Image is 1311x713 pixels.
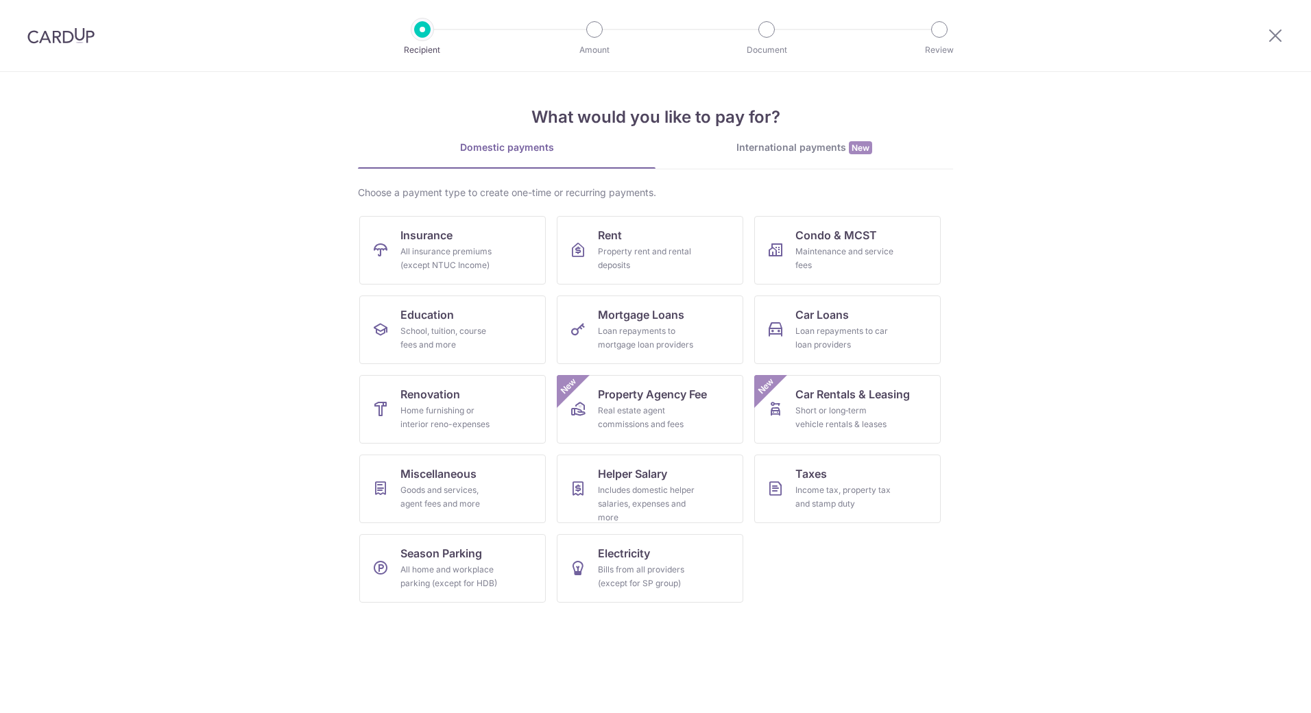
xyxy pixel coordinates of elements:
[598,227,622,243] span: Rent
[557,375,743,444] a: Property Agency FeeReal estate agent commissions and feesNew
[598,404,697,431] div: Real estate agent commissions and fees
[400,545,482,561] span: Season Parking
[795,404,894,431] div: Short or long‑term vehicle rentals & leases
[598,324,697,352] div: Loan repayments to mortgage loan providers
[400,563,499,590] div: All home and workplace parking (except for HDB)
[400,386,460,402] span: Renovation
[598,466,667,482] span: Helper Salary
[557,216,743,285] a: RentProperty rent and rental deposits
[795,324,894,352] div: Loan repayments to car loan providers
[358,186,953,200] div: Choose a payment type to create one-time or recurring payments.
[359,295,546,364] a: EducationSchool, tuition, course fees and more
[755,375,778,398] span: New
[598,563,697,590] div: Bills from all providers (except for SP group)
[849,141,872,154] span: New
[557,295,743,364] a: Mortgage LoansLoan repayments to mortgage loan providers
[359,375,546,444] a: RenovationHome furnishing or interior reno-expenses
[400,483,499,511] div: Goods and services, agent fees and more
[598,245,697,272] div: Property rent and rental deposits
[795,466,827,482] span: Taxes
[400,404,499,431] div: Home furnishing or interior reno-expenses
[557,375,580,398] span: New
[795,227,877,243] span: Condo & MCST
[400,245,499,272] div: All insurance premiums (except NTUC Income)
[655,141,953,155] div: International payments
[557,534,743,603] a: ElectricityBills from all providers (except for SP group)
[400,324,499,352] div: School, tuition, course fees and more
[372,43,473,57] p: Recipient
[754,295,941,364] a: Car LoansLoan repayments to car loan providers
[544,43,645,57] p: Amount
[400,306,454,323] span: Education
[795,245,894,272] div: Maintenance and service fees
[359,216,546,285] a: InsuranceAll insurance premiums (except NTUC Income)
[358,105,953,130] h4: What would you like to pay for?
[598,386,707,402] span: Property Agency Fee
[795,306,849,323] span: Car Loans
[400,227,453,243] span: Insurance
[754,216,941,285] a: Condo & MCSTMaintenance and service fees
[358,141,655,154] div: Domestic payments
[598,483,697,524] div: Includes domestic helper salaries, expenses and more
[27,27,95,44] img: CardUp
[889,43,990,57] p: Review
[795,386,910,402] span: Car Rentals & Leasing
[598,306,684,323] span: Mortgage Loans
[359,534,546,603] a: Season ParkingAll home and workplace parking (except for HDB)
[359,455,546,523] a: MiscellaneousGoods and services, agent fees and more
[754,455,941,523] a: TaxesIncome tax, property tax and stamp duty
[716,43,817,57] p: Document
[557,455,743,523] a: Helper SalaryIncludes domestic helper salaries, expenses and more
[795,483,894,511] div: Income tax, property tax and stamp duty
[598,545,650,561] span: Electricity
[754,375,941,444] a: Car Rentals & LeasingShort or long‑term vehicle rentals & leasesNew
[400,466,477,482] span: Miscellaneous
